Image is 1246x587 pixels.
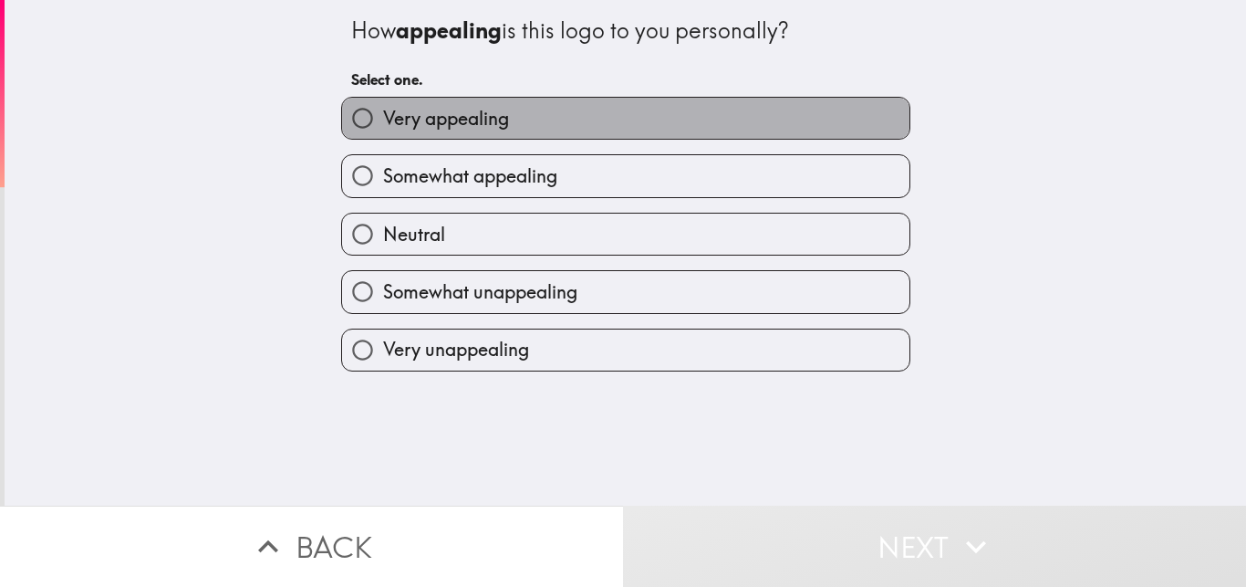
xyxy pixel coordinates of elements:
span: Very unappealing [383,337,529,362]
button: Very unappealing [342,330,909,371]
span: Somewhat appealing [383,163,557,189]
button: Neutral [342,214,909,255]
button: Somewhat appealing [342,155,909,196]
h6: Select one. [351,69,900,89]
span: Somewhat unappealing [383,279,577,305]
div: How is this logo to you personally? [351,16,900,47]
b: appealing [396,16,502,44]
button: Somewhat unappealing [342,271,909,312]
span: Very appealing [383,106,509,131]
button: Next [623,506,1246,587]
button: Very appealing [342,98,909,139]
span: Neutral [383,222,445,247]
